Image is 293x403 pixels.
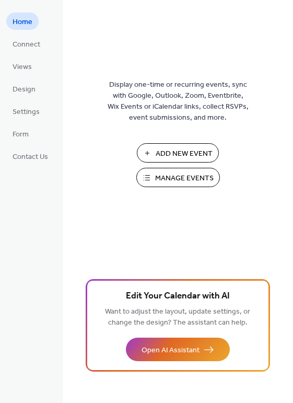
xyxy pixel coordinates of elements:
span: Form [13,129,29,140]
span: Views [13,62,32,73]
a: Form [6,125,35,142]
span: Settings [13,107,40,118]
span: Home [13,17,32,28]
span: Manage Events [155,173,214,184]
button: Open AI Assistant [126,338,230,361]
a: Contact Us [6,147,54,165]
span: Edit Your Calendar with AI [126,289,230,304]
a: Design [6,80,42,97]
span: Open AI Assistant [142,345,200,356]
button: Add New Event [137,143,219,163]
a: Connect [6,35,46,52]
span: Design [13,84,36,95]
span: Display one-time or recurring events, sync with Google, Outlook, Zoom, Eventbrite, Wix Events or ... [108,79,249,123]
a: Views [6,57,38,75]
span: Want to adjust the layout, update settings, or change the design? The assistant can help. [105,305,250,330]
span: Contact Us [13,152,48,163]
span: Connect [13,39,40,50]
a: Home [6,13,39,30]
a: Settings [6,102,46,120]
span: Add New Event [156,148,213,159]
button: Manage Events [136,168,220,187]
